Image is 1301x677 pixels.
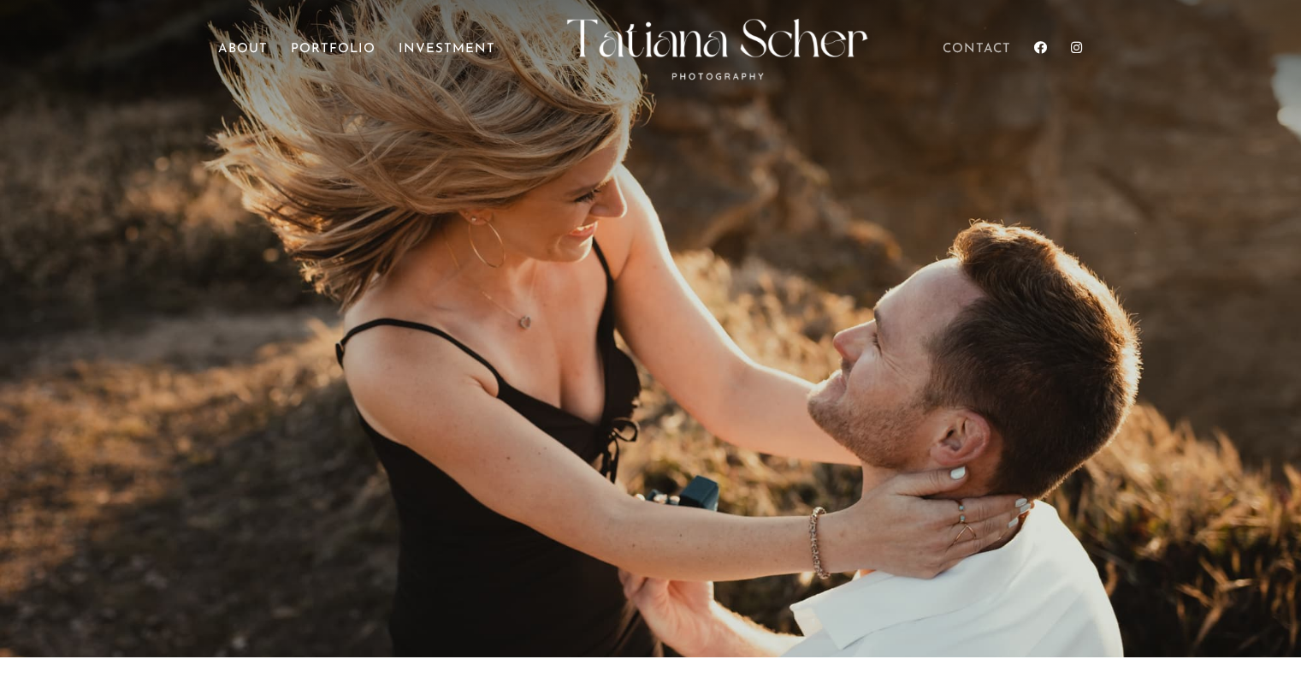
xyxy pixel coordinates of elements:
a: Investment [399,44,495,92]
a: Big Sur engagement photograph [323,347,978,392]
a: Portfolio [291,44,376,92]
img: Monterey, Carmel, and Big Sur Photographer [561,16,872,83]
a: About [218,44,268,92]
a: Contact [943,44,1011,92]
